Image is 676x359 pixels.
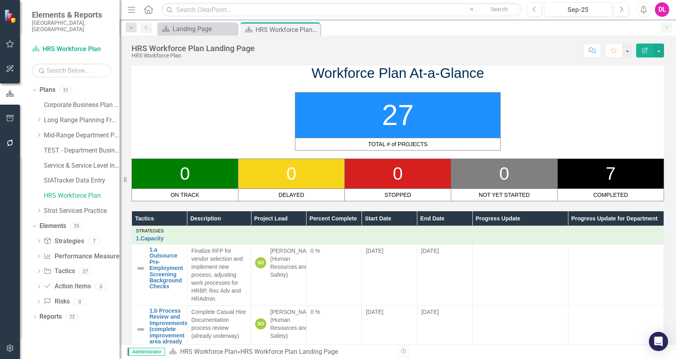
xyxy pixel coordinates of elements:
[32,63,112,77] input: Search Below...
[187,244,251,305] td: Double-Click to Edit
[366,309,383,315] span: [DATE]
[421,248,439,254] span: [DATE]
[310,247,358,255] div: 0 %
[568,244,664,305] td: Double-Click to Edit
[88,238,101,244] div: 7
[362,305,417,354] td: Double-Click to Edit
[649,332,668,351] div: Open Intercom Messenger
[240,348,338,355] div: HRS Workforce Plan Landing Page
[472,244,568,305] td: Double-Click to Edit
[136,325,145,334] img: Not Defined
[547,5,609,15] div: Sep-25
[499,163,509,184] span: 0
[44,131,120,140] a: Mid-Range Department Plans
[479,192,530,198] span: NOT YET STARTED
[32,10,112,20] span: Elements & Reports
[136,236,660,242] a: 1.Capacity
[136,228,660,233] div: Strategies
[251,244,307,305] td: Double-Click to Edit
[270,247,316,279] div: [PERSON_NAME] (Human Resources and Safety)
[44,101,120,110] a: Corporate Business Plan ([DATE]-[DATE])
[44,116,120,125] a: Long Range Planning Framework
[44,161,120,171] a: Service & Service Level Inventory
[310,308,358,316] div: 0 %
[191,308,247,340] p: Complete Casual Hire Documentation process review (already underway)
[286,163,296,184] span: 0
[4,9,18,23] img: ClearPoint Strategy
[393,163,403,184] span: 0
[255,25,318,35] div: HRS Workforce Plan Landing Page
[421,309,439,315] span: [DATE]
[128,348,165,356] span: Administrator
[132,44,255,53] div: HRS Workforce Plan Landing Page
[544,2,612,17] button: Sep-25
[43,252,122,261] a: Performance Measures
[180,163,190,184] span: 0
[43,267,75,276] a: Tactics
[132,244,187,305] td: Double-Click to Edit Right Click for Context Menu
[187,305,251,354] td: Double-Click to Edit
[311,65,484,81] span: Workforce Plan At-a-Glance
[171,192,199,198] span: ON TRACK
[44,191,120,200] a: HRS Workforce Plan
[366,248,383,254] span: [DATE]
[149,308,188,351] a: 1.b Process Review and Improvements (complete improvement area already underway)
[306,244,362,305] td: Double-Click to Edit
[43,237,84,246] a: Strategies
[472,305,568,354] td: Double-Click to Edit
[74,298,86,305] div: 0
[417,244,472,305] td: Double-Click to Edit
[270,308,316,340] div: [PERSON_NAME] (Human Resources and Safety)
[173,24,235,34] div: Landing Page
[39,312,62,321] a: Reports
[417,305,472,354] td: Double-Click to Edit
[191,247,247,303] p: Finalize RFP for vendor selection and implement new process, adjusting work processes for HRBP, R...
[362,244,417,305] td: Double-Click to Edit
[149,247,183,290] a: 1.a Outsource Pre-Employment Screening Background Checks
[159,24,235,34] a: Landing Page
[655,2,669,17] button: DL
[44,176,120,185] a: StATracker Data Entry
[279,192,304,198] span: DELAYED
[59,87,72,93] div: 31
[132,53,255,59] div: HRS Workforce Plan
[32,45,112,54] a: HRS Workforce Plan
[44,146,120,155] a: TEST - Department Business Plan
[251,305,307,354] td: Double-Click to Edit
[180,348,237,355] a: HRS Workforce Plan
[479,4,519,15] button: Search
[66,313,79,320] div: 22
[255,257,266,268] div: SO
[43,297,69,306] a: Risks
[132,226,664,244] td: Double-Click to Edit Right Click for Context Menu
[79,268,92,275] div: 27
[491,6,508,12] span: Search
[44,206,120,216] a: Strat Services Practice
[32,20,112,33] small: [GEOGRAPHIC_DATA], [GEOGRAPHIC_DATA]
[39,85,55,95] a: Plans
[161,3,521,17] input: Search ClearPoint...
[70,223,83,230] div: 35
[605,163,615,184] span: 7
[39,222,66,231] a: Elements
[306,305,362,354] td: Double-Click to Edit
[169,347,392,357] div: »
[345,189,451,201] td: STOPPED
[255,318,266,329] div: SO
[382,99,414,131] span: 27
[368,141,427,147] span: TOTAL # of PROJECTS
[568,305,664,354] td: Double-Click to Edit
[95,283,108,290] div: 0
[43,282,90,291] a: Action Items
[136,264,145,273] img: Not Defined
[132,305,187,354] td: Double-Click to Edit Right Click for Context Menu
[593,192,628,198] span: COMPLETED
